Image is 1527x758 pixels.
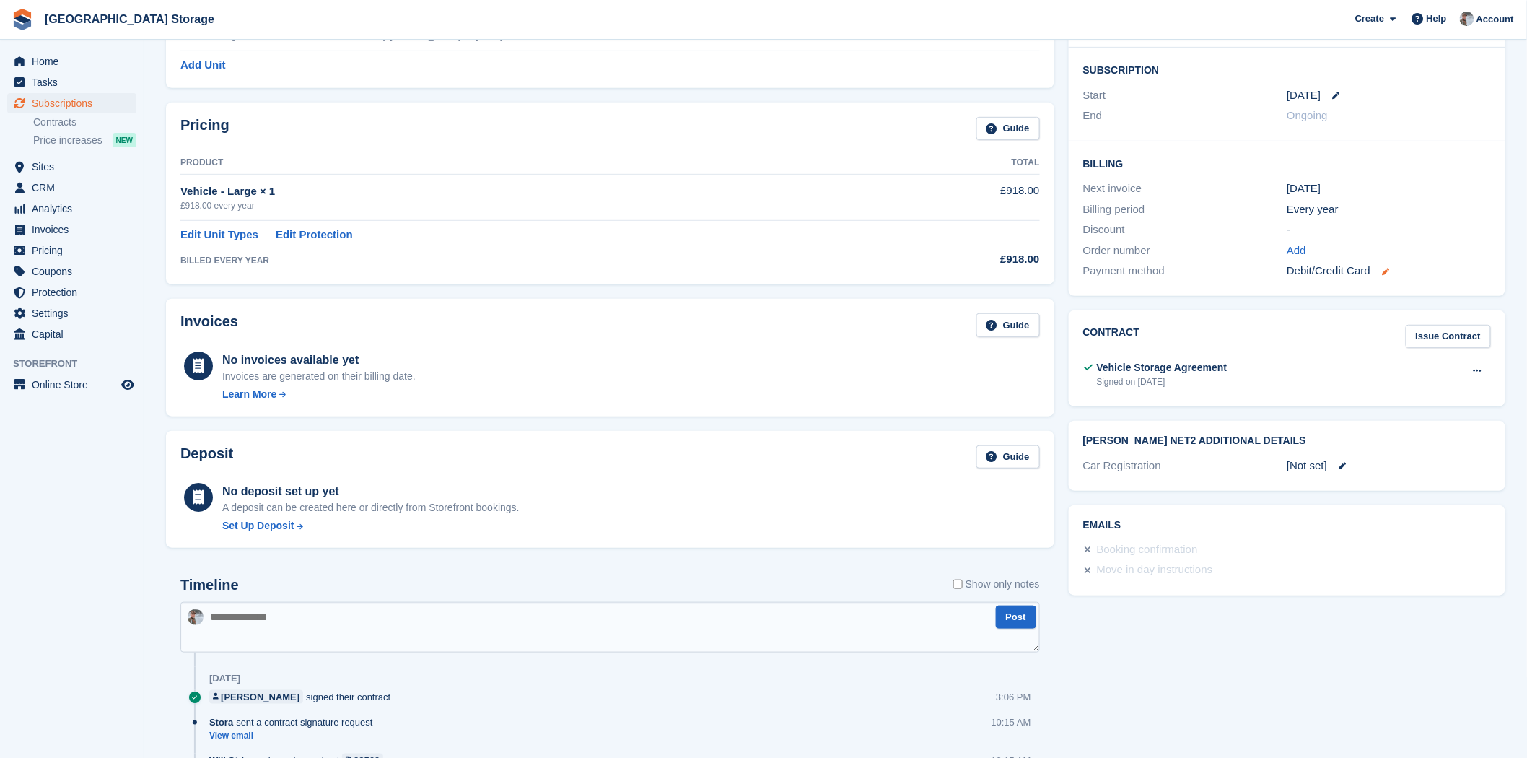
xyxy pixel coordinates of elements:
span: Price increases [33,134,102,147]
div: Learn More [222,387,276,402]
div: NEW [113,133,136,147]
a: Add [1287,243,1306,259]
img: Will Strivens [188,609,204,625]
div: BILLED EVERY YEAR [180,254,880,267]
button: Post [996,606,1036,630]
span: Tasks [32,72,118,92]
span: Protection [32,282,118,302]
div: Signed on [DATE] [1097,375,1228,388]
div: [DATE] [1287,180,1491,197]
p: A deposit can be created here or directly from Storefront bookings. [222,500,520,515]
div: £918.00 [880,251,1039,268]
a: Price increases NEW [33,132,136,148]
img: Will Strivens [1460,12,1474,26]
a: Edit Unit Types [180,227,258,243]
div: sent a contract signature request [209,715,380,729]
a: menu [7,157,136,177]
h2: Invoices [180,313,238,337]
a: menu [7,178,136,198]
span: Sites [32,157,118,177]
div: Order number [1083,243,1287,259]
img: stora-icon-8386f47178a22dfd0bd8f6a31ec36ba5ce8667c1dd55bd0f319d3a0aa187defe.svg [12,9,33,30]
h2: Emails [1083,520,1491,531]
a: menu [7,219,136,240]
a: menu [7,282,136,302]
a: menu [7,72,136,92]
div: Set Up Deposit [222,518,294,533]
h2: Billing [1083,156,1491,170]
a: menu [7,261,136,282]
span: Account [1476,12,1514,27]
div: End [1083,108,1287,124]
div: Discount [1083,222,1287,238]
div: Move in day instructions [1097,562,1213,579]
div: Invoices are generated on their billing date. [222,369,416,384]
a: menu [7,375,136,395]
h2: Subscription [1083,62,1491,77]
h2: Timeline [180,577,239,593]
h2: Pricing [180,117,229,141]
time: 2025-09-11 00:00:00 UTC [1287,87,1321,104]
div: Debit/Credit Card [1287,263,1491,279]
a: menu [7,51,136,71]
span: Ongoing [1287,109,1328,121]
div: Vehicle Storage Agreement [1097,360,1228,375]
div: Vehicle - Large × 1 [180,183,880,200]
div: [PERSON_NAME] [221,690,299,704]
div: No invoices available yet [222,352,416,369]
span: Create [1355,12,1384,26]
span: Analytics [32,199,118,219]
div: Payment method [1083,263,1287,279]
span: CRM [32,178,118,198]
a: menu [7,240,136,261]
span: Subscriptions [32,93,118,113]
a: menu [7,303,136,323]
h2: [PERSON_NAME] Net2 Additional Details [1083,435,1491,447]
div: Booking confirmation [1097,541,1198,559]
span: Help [1427,12,1447,26]
div: Start [1083,87,1287,104]
div: Next invoice [1083,180,1287,197]
a: Edit Protection [276,227,353,243]
a: Guide [976,313,1040,337]
a: [PERSON_NAME] [209,690,303,704]
div: No deposit set up yet [222,483,520,500]
div: [DATE] [209,673,240,684]
a: Learn More [222,387,416,402]
div: Car Registration [1083,458,1287,474]
a: Preview store [119,376,136,393]
span: Home [32,51,118,71]
a: [GEOGRAPHIC_DATA] Storage [39,7,220,31]
a: menu [7,93,136,113]
span: Coupons [32,261,118,282]
label: Show only notes [953,577,1040,592]
a: menu [7,324,136,344]
div: [Not set] [1287,458,1491,474]
a: Add Unit [180,57,225,74]
th: Total [880,152,1039,175]
div: 10:15 AM [992,715,1031,729]
a: menu [7,199,136,219]
div: signed their contract [209,690,398,704]
a: Set Up Deposit [222,518,520,533]
h2: Deposit [180,445,233,469]
div: Billing period [1083,201,1287,218]
a: Guide [976,117,1040,141]
td: £918.00 [880,175,1039,220]
span: Storefront [13,357,144,371]
a: Contracts [33,116,136,129]
th: Product [180,152,880,175]
span: Settings [32,303,118,323]
a: Issue Contract [1406,325,1491,349]
a: View email [209,730,380,742]
h2: Contract [1083,325,1140,349]
div: £918.00 every year [180,199,880,212]
div: - [1287,222,1491,238]
span: Capital [32,324,118,344]
span: Online Store [32,375,118,395]
div: 3:06 PM [996,690,1031,704]
span: Pricing [32,240,118,261]
span: Invoices [32,219,118,240]
input: Show only notes [953,577,963,592]
span: Stora [209,715,233,729]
